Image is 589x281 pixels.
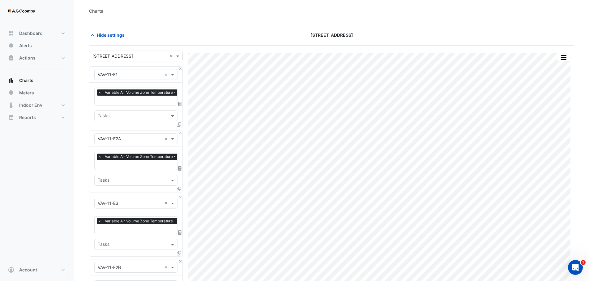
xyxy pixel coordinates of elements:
[581,260,586,265] span: 1
[8,114,14,121] app-icon: Reports
[5,87,69,99] button: Meters
[8,55,14,61] app-icon: Actions
[5,111,69,124] button: Reports
[568,260,583,275] iframe: Intercom live chat
[19,114,36,121] span: Reports
[164,200,169,206] span: Clear
[557,54,570,61] button: More Options
[177,186,181,192] span: Clone Favourites and Tasks from this Equipment to other Equipment
[97,89,102,96] span: ×
[19,267,37,273] span: Account
[8,90,14,96] app-icon: Meters
[177,166,183,171] span: Choose Function
[97,32,125,38] span: Hide settings
[8,102,14,108] app-icon: Indoor Env
[178,195,182,199] button: Close
[89,8,103,14] div: Charts
[97,154,102,160] span: ×
[5,99,69,111] button: Indoor Env
[178,67,182,71] button: Close
[8,43,14,49] app-icon: Alerts
[19,55,36,61] span: Actions
[19,90,34,96] span: Meters
[164,264,169,271] span: Clear
[178,259,182,263] button: Close
[19,77,33,84] span: Charts
[103,218,204,224] span: Variable Air Volume Zone Temperature - L11, VAV-11-E3
[89,30,129,40] button: Hide settings
[97,241,109,249] div: Tasks
[164,135,169,142] span: Clear
[310,32,353,38] span: [STREET_ADDRESS]
[177,230,183,235] span: Choose Function
[177,122,181,127] span: Clone Favourites and Tasks from this Equipment to other Equipment
[7,5,35,17] img: Company Logo
[103,154,206,160] span: Variable Air Volume Zone Temperature - L11, VAV-11-E2A
[8,30,14,36] app-icon: Dashboard
[8,77,14,84] app-icon: Charts
[19,102,42,108] span: Indoor Env
[169,53,175,59] span: Clear
[177,250,181,256] span: Clone Favourites and Tasks from this Equipment to other Equipment
[177,101,183,106] span: Choose Function
[97,218,102,224] span: ×
[5,39,69,52] button: Alerts
[19,43,32,49] span: Alerts
[97,112,109,120] div: Tasks
[5,264,69,276] button: Account
[5,52,69,64] button: Actions
[5,27,69,39] button: Dashboard
[164,71,169,78] span: Clear
[97,177,109,185] div: Tasks
[19,30,43,36] span: Dashboard
[178,131,182,135] button: Close
[5,74,69,87] button: Charts
[103,89,203,96] span: Variable Air Volume Zone Temperature - L11, VAV-11-E1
